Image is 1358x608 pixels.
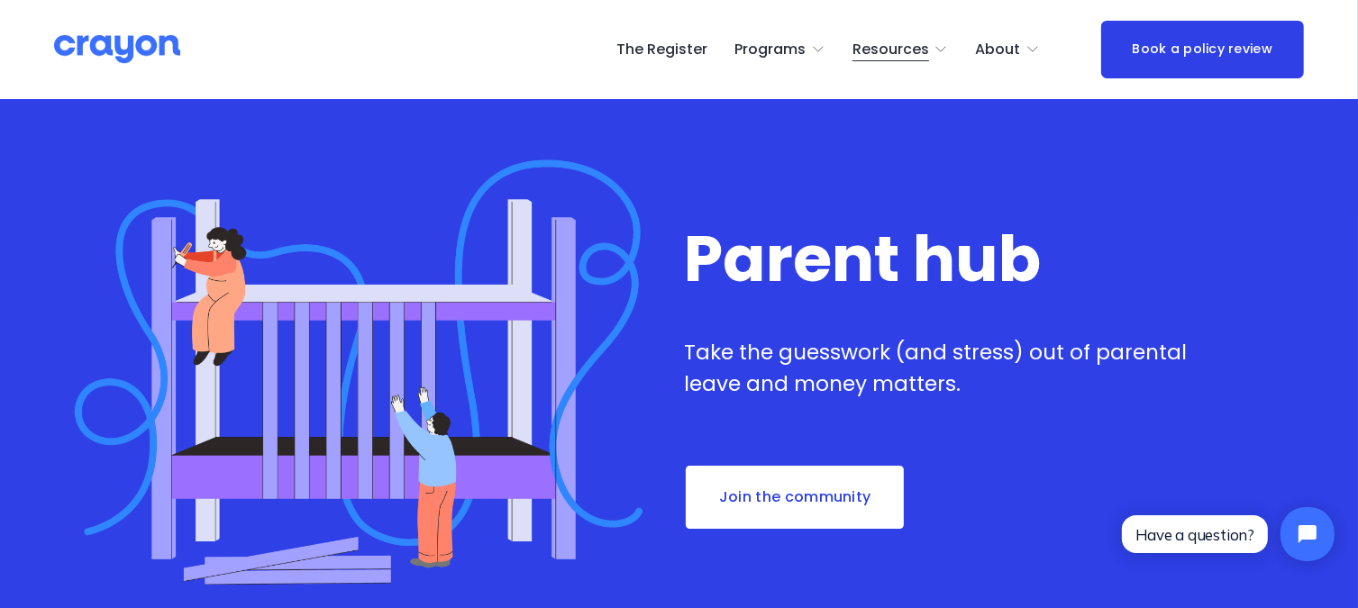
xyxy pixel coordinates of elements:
[616,35,707,64] a: The Register
[734,37,806,63] span: Programs
[975,35,1040,64] a: folder dropdown
[684,464,906,531] a: Join the community
[684,226,1199,293] h1: Parent hub
[54,33,180,65] img: Crayon
[1107,492,1350,576] iframe: Tidio Chat
[734,35,825,64] a: folder dropdown
[1101,21,1304,79] a: Book a policy review
[852,35,949,64] a: folder dropdown
[975,37,1020,63] span: About
[852,37,929,63] span: Resources
[684,337,1199,400] p: Take the guesswork (and stress) out of parental leave and money matters.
